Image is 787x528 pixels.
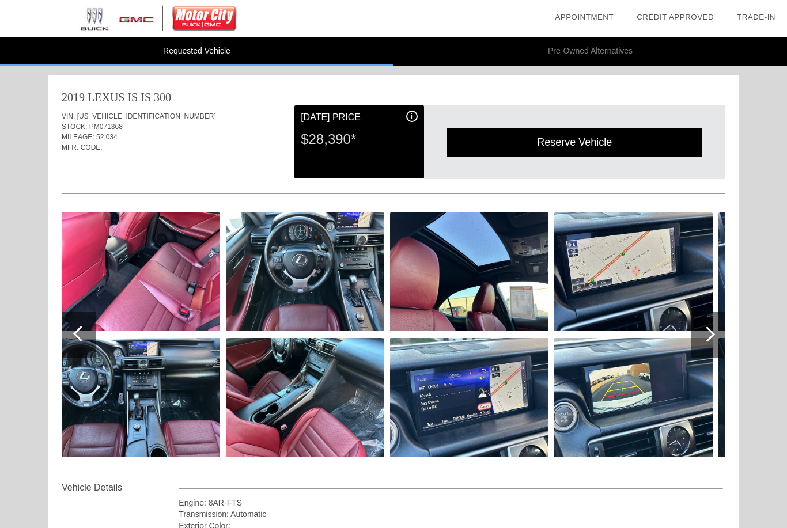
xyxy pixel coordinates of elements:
[390,338,548,457] img: 87cefdcb2318b6650e5dbf9b29046a92x.jpg
[62,123,87,131] span: STOCK:
[393,37,787,66] li: Pre-Owned Alternatives
[62,159,725,178] div: Quoted on [DATE] 8:46:23 PM
[554,338,713,457] img: c42d7b506633a3aff8b30059683e3148x.jpg
[226,338,384,457] img: 16a459ad6fe8f882e58691f076714009x.jpg
[554,212,713,331] img: 14432b42d738ba8412dbc283a2a15093x.jpg
[62,112,75,120] span: VIN:
[301,124,417,154] div: $28,390*
[62,133,94,141] span: MILEAGE:
[96,133,118,141] span: 52,034
[737,13,775,21] a: Trade-In
[179,497,723,508] div: Engine: 8AR-FTS
[89,123,123,131] span: PM071368
[62,338,220,457] img: c5730568c0a7d46fde393a7b83df5731x.jpg
[77,112,216,120] span: [US_VEHICLE_IDENTIFICATION_NUMBER]
[301,111,417,124] div: [DATE] Price
[62,481,179,495] div: Vehicle Details
[62,212,220,331] img: 56ac11e82bf1dce6ee4aa1866dfb3dbax.jpg
[390,212,548,331] img: 1237f2b1ee5a350bb4e16b1510134adax.jpg
[179,508,723,520] div: Transmission: Automatic
[226,212,384,331] img: 318913741219c85ee244fbb40e606b8dx.jpg
[141,89,171,105] div: IS 300
[411,112,413,120] span: i
[637,13,714,21] a: Credit Approved
[62,89,138,105] div: 2019 LEXUS IS
[447,128,702,157] div: Reserve Vehicle
[62,143,103,151] span: MFR. CODE:
[555,13,614,21] a: Appointment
